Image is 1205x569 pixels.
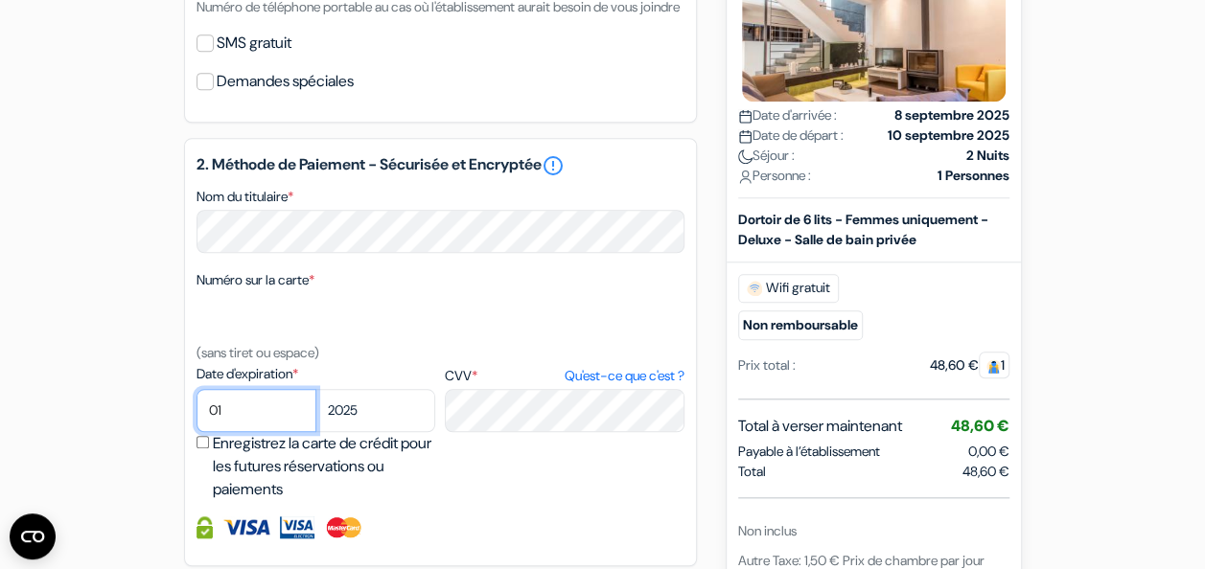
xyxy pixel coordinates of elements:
[738,551,985,568] span: Autre Taxe: 1,50 € Prix de chambre par jour
[222,516,270,538] img: Visa
[966,145,1009,165] strong: 2 Nuits
[738,441,880,461] span: Payable à l’établissement
[938,165,1009,185] strong: 1 Personnes
[738,145,795,165] span: Séjour :
[894,104,1009,125] strong: 8 septembre 2025
[738,165,811,185] span: Personne :
[738,125,844,145] span: Date de départ :
[986,358,1001,373] img: guest.svg
[738,169,753,183] img: user_icon.svg
[738,148,753,163] img: moon.svg
[10,513,56,559] button: Ouvrir le widget CMP
[197,154,684,177] h5: 2. Méthode de Paiement - Sécurisée et Encryptée
[197,270,314,290] label: Numéro sur la carte
[738,520,1009,540] div: Non inclus
[951,415,1009,435] span: 48,60 €
[979,351,1009,377] span: 1
[280,516,314,538] img: Visa Electron
[324,516,363,538] img: Master Card
[962,461,1009,481] span: 48,60 €
[445,366,684,386] label: CVV
[930,354,1009,375] div: 48,60 €
[738,210,988,247] b: Dortoir de 6 lits - Femmes uniquement - Deluxe - Salle de bain privée
[738,461,766,481] span: Total
[197,516,213,538] img: Information de carte de crédit entièrement encryptée et sécurisée
[738,309,863,339] small: Non remboursable
[213,432,441,501] label: Enregistrez la carte de crédit pour les futures réservations ou paiements
[564,366,684,386] a: Qu'est-ce que c'est ?
[738,414,902,437] span: Total à verser maintenant
[738,104,837,125] span: Date d'arrivée :
[968,442,1009,459] span: 0,00 €
[738,128,753,143] img: calendar.svg
[197,187,293,207] label: Nom du titulaire
[738,273,839,302] span: Wifi gratuit
[747,280,762,295] img: free_wifi.svg
[738,108,753,123] img: calendar.svg
[197,364,435,384] label: Date d'expiration
[197,344,319,361] small: (sans tiret ou espace)
[217,30,291,57] label: SMS gratuit
[738,354,796,375] div: Prix total :
[542,154,565,177] a: error_outline
[888,125,1009,145] strong: 10 septembre 2025
[217,68,354,95] label: Demandes spéciales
